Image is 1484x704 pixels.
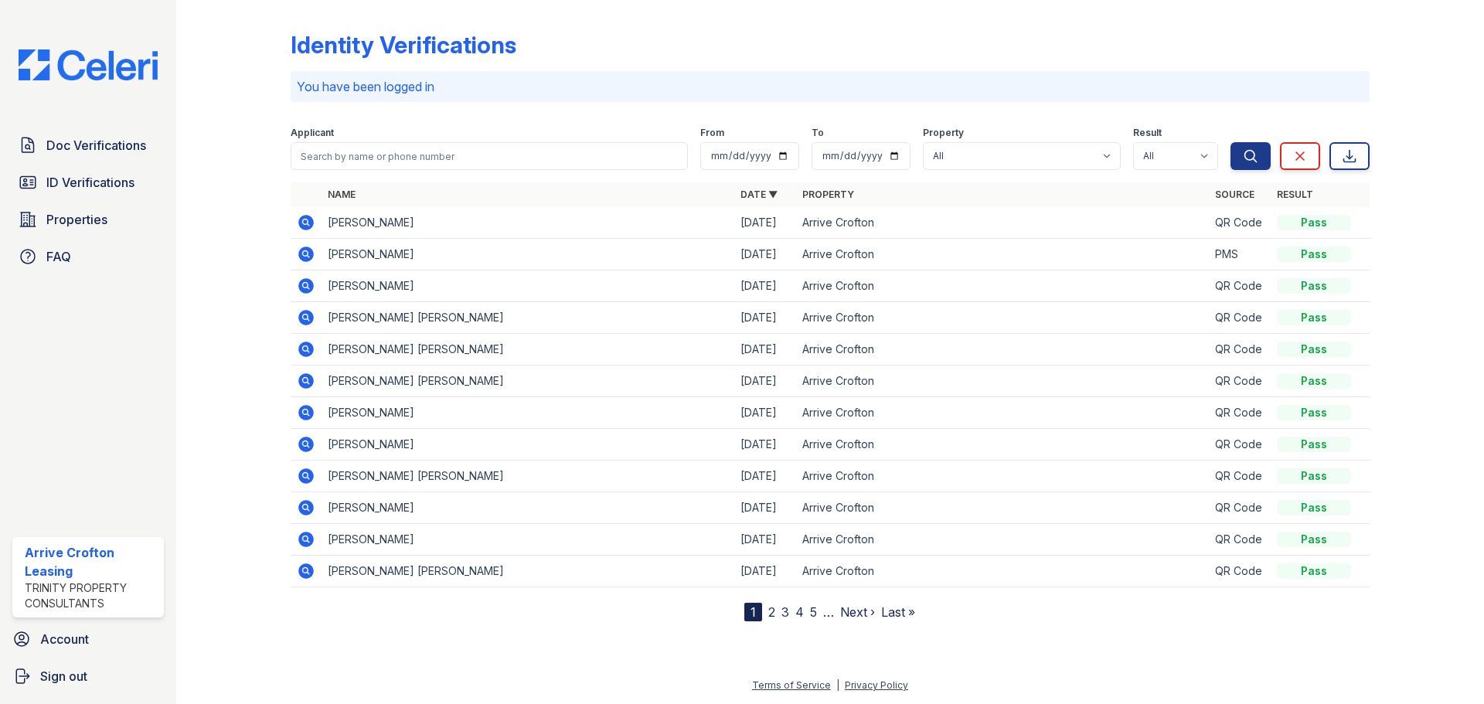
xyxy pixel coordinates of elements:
[1209,429,1271,461] td: QR Code
[1277,468,1351,484] div: Pass
[796,524,1209,556] td: Arrive Crofton
[1209,397,1271,429] td: QR Code
[1209,270,1271,302] td: QR Code
[6,624,170,655] a: Account
[1209,461,1271,492] td: QR Code
[840,604,875,620] a: Next ›
[923,127,964,139] label: Property
[12,204,164,235] a: Properties
[1209,302,1271,334] td: QR Code
[734,334,796,366] td: [DATE]
[796,492,1209,524] td: Arrive Crofton
[1277,310,1351,325] div: Pass
[291,127,334,139] label: Applicant
[734,461,796,492] td: [DATE]
[291,31,516,59] div: Identity Verifications
[1209,366,1271,397] td: QR Code
[1277,342,1351,357] div: Pass
[1209,556,1271,587] td: QR Code
[322,366,734,397] td: [PERSON_NAME] [PERSON_NAME]
[836,679,839,691] div: |
[744,603,762,621] div: 1
[796,556,1209,587] td: Arrive Crofton
[297,77,1363,96] p: You have been logged in
[322,461,734,492] td: [PERSON_NAME] [PERSON_NAME]
[796,302,1209,334] td: Arrive Crofton
[1277,563,1351,579] div: Pass
[6,49,170,80] img: CE_Logo_Blue-a8612792a0a2168367f1c8372b55b34899dd931a85d93a1a3d3e32e68fde9ad4.png
[796,270,1209,302] td: Arrive Crofton
[734,239,796,270] td: [DATE]
[322,397,734,429] td: [PERSON_NAME]
[12,241,164,272] a: FAQ
[734,302,796,334] td: [DATE]
[1215,189,1254,200] a: Source
[1133,127,1162,139] label: Result
[734,524,796,556] td: [DATE]
[796,239,1209,270] td: Arrive Crofton
[6,661,170,692] a: Sign out
[322,556,734,587] td: [PERSON_NAME] [PERSON_NAME]
[796,397,1209,429] td: Arrive Crofton
[796,207,1209,239] td: Arrive Crofton
[322,492,734,524] td: [PERSON_NAME]
[781,604,789,620] a: 3
[700,127,724,139] label: From
[752,679,831,691] a: Terms of Service
[1277,500,1351,515] div: Pass
[1209,334,1271,366] td: QR Code
[795,604,804,620] a: 4
[796,461,1209,492] td: Arrive Crofton
[322,302,734,334] td: [PERSON_NAME] [PERSON_NAME]
[1277,373,1351,389] div: Pass
[322,207,734,239] td: [PERSON_NAME]
[796,334,1209,366] td: Arrive Crofton
[12,167,164,198] a: ID Verifications
[1277,247,1351,262] div: Pass
[734,397,796,429] td: [DATE]
[322,524,734,556] td: [PERSON_NAME]
[40,630,89,648] span: Account
[46,247,71,266] span: FAQ
[1277,215,1351,230] div: Pass
[734,270,796,302] td: [DATE]
[734,556,796,587] td: [DATE]
[322,429,734,461] td: [PERSON_NAME]
[1277,437,1351,452] div: Pass
[1277,405,1351,420] div: Pass
[46,173,134,192] span: ID Verifications
[734,207,796,239] td: [DATE]
[768,604,775,620] a: 2
[740,189,778,200] a: Date ▼
[796,429,1209,461] td: Arrive Crofton
[1209,492,1271,524] td: QR Code
[1209,207,1271,239] td: QR Code
[734,366,796,397] td: [DATE]
[845,679,908,691] a: Privacy Policy
[802,189,854,200] a: Property
[796,366,1209,397] td: Arrive Crofton
[810,604,817,620] a: 5
[1419,642,1469,689] iframe: chat widget
[1209,239,1271,270] td: PMS
[40,667,87,685] span: Sign out
[823,603,834,621] span: …
[25,580,158,611] div: Trinity Property Consultants
[46,136,146,155] span: Doc Verifications
[322,239,734,270] td: [PERSON_NAME]
[322,270,734,302] td: [PERSON_NAME]
[1277,532,1351,547] div: Pass
[328,189,356,200] a: Name
[322,334,734,366] td: [PERSON_NAME] [PERSON_NAME]
[881,604,915,620] a: Last »
[46,210,107,229] span: Properties
[812,127,824,139] label: To
[1277,278,1351,294] div: Pass
[25,543,158,580] div: Arrive Crofton Leasing
[291,142,688,170] input: Search by name or phone number
[12,130,164,161] a: Doc Verifications
[734,429,796,461] td: [DATE]
[1209,524,1271,556] td: QR Code
[1277,189,1313,200] a: Result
